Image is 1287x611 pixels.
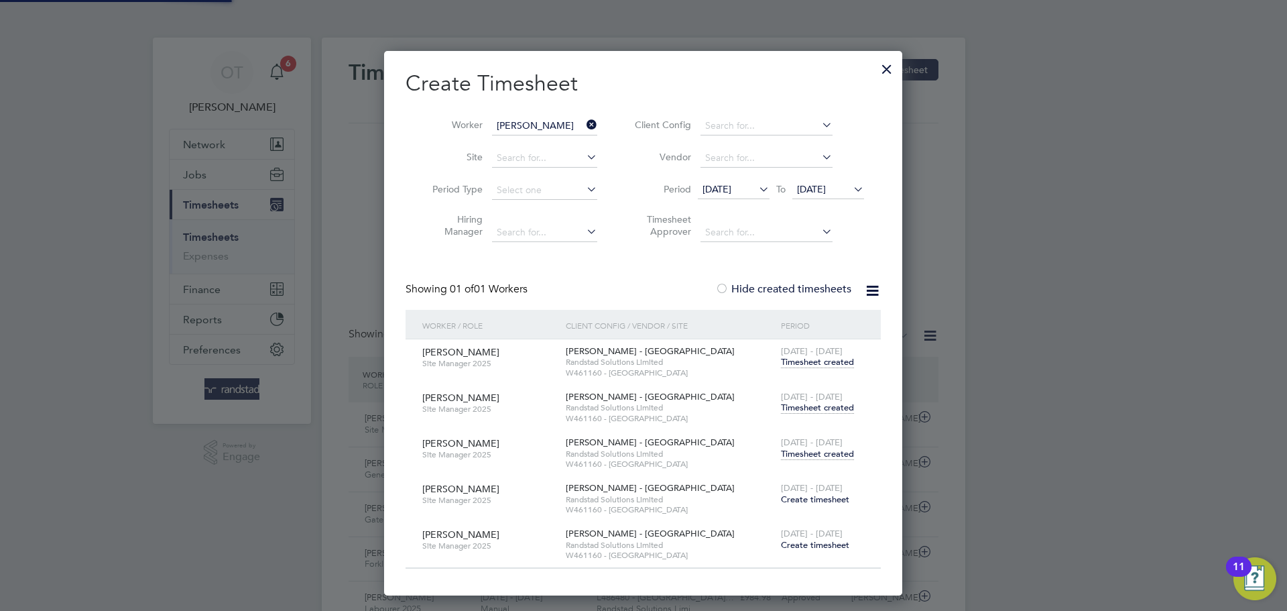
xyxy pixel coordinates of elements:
[781,437,843,448] span: [DATE] - [DATE]
[566,402,774,413] span: Randstad Solutions Limited
[422,346,499,358] span: [PERSON_NAME]
[631,119,691,131] label: Client Config
[492,149,597,168] input: Search for...
[450,282,528,296] span: 01 Workers
[781,494,849,505] span: Create timesheet
[781,402,854,414] span: Timesheet created
[700,223,833,242] input: Search for...
[772,180,790,198] span: To
[422,392,499,404] span: [PERSON_NAME]
[566,357,774,368] span: Randstad Solutions Limited
[781,356,854,368] span: Timesheet created
[450,282,474,296] span: 01 of
[566,459,774,469] span: W461160 - [GEOGRAPHIC_DATA]
[566,368,774,378] span: W461160 - [GEOGRAPHIC_DATA]
[566,494,774,505] span: Randstad Solutions Limited
[422,529,499,541] span: [PERSON_NAME]
[781,528,843,539] span: [DATE] - [DATE]
[492,117,597,135] input: Search for...
[422,483,499,495] span: [PERSON_NAME]
[781,482,843,494] span: [DATE] - [DATE]
[566,413,774,424] span: W461160 - [GEOGRAPHIC_DATA]
[406,70,881,98] h2: Create Timesheet
[492,181,597,200] input: Select one
[566,528,735,539] span: [PERSON_NAME] - [GEOGRAPHIC_DATA]
[566,437,735,448] span: [PERSON_NAME] - [GEOGRAPHIC_DATA]
[422,151,483,163] label: Site
[700,117,833,135] input: Search for...
[422,495,556,506] span: Site Manager 2025
[422,358,556,369] span: Site Manager 2025
[566,482,735,494] span: [PERSON_NAME] - [GEOGRAPHIC_DATA]
[778,310,867,341] div: Period
[419,310,562,341] div: Worker / Role
[566,391,735,402] span: [PERSON_NAME] - [GEOGRAPHIC_DATA]
[781,539,849,551] span: Create timesheet
[715,282,851,296] label: Hide created timesheets
[406,282,530,296] div: Showing
[702,183,731,195] span: [DATE]
[700,149,833,168] input: Search for...
[781,391,843,402] span: [DATE] - [DATE]
[566,504,774,515] span: W461160 - [GEOGRAPHIC_DATA]
[631,183,691,195] label: Period
[566,550,774,561] span: W461160 - [GEOGRAPHIC_DATA]
[422,449,556,460] span: Site Manager 2025
[422,541,556,551] span: Site Manager 2025
[566,540,774,551] span: Randstad Solutions Limited
[781,448,854,460] span: Timesheet created
[781,345,843,357] span: [DATE] - [DATE]
[422,213,483,237] label: Hiring Manager
[1233,557,1276,600] button: Open Resource Center, 11 new notifications
[562,310,778,341] div: Client Config / Vendor / Site
[1233,567,1245,584] div: 11
[631,151,691,163] label: Vendor
[422,404,556,414] span: Site Manager 2025
[422,119,483,131] label: Worker
[422,183,483,195] label: Period Type
[422,437,499,449] span: [PERSON_NAME]
[566,449,774,459] span: Randstad Solutions Limited
[566,345,735,357] span: [PERSON_NAME] - [GEOGRAPHIC_DATA]
[797,183,826,195] span: [DATE]
[492,223,597,242] input: Search for...
[631,213,691,237] label: Timesheet Approver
